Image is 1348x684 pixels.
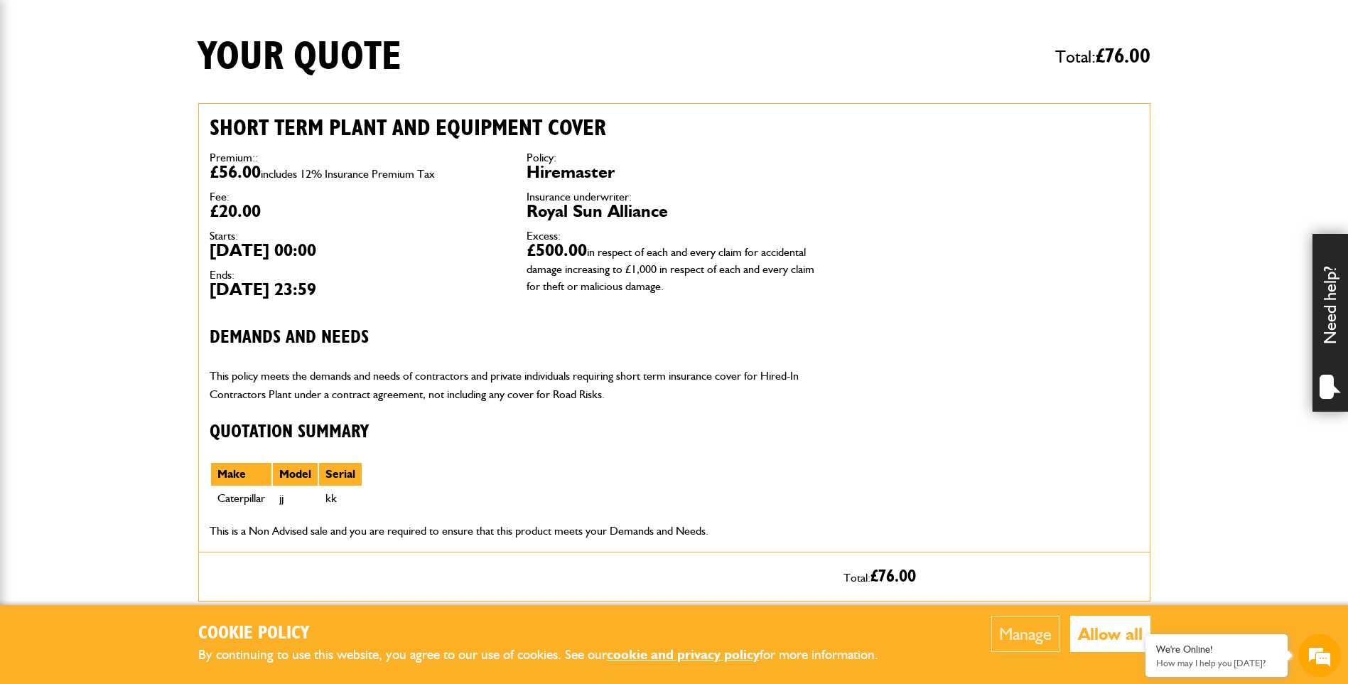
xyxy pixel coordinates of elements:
button: Manage [991,616,1059,652]
dd: [DATE] 00:00 [210,242,505,259]
p: Total: [843,563,1139,590]
p: This policy meets the demands and needs of contractors and private individuals requiring short te... [210,367,822,403]
h2: Short term plant and equipment cover [210,114,822,141]
span: Total: [1055,41,1150,73]
div: Need help? [1312,234,1348,412]
dd: Hiremaster [527,164,822,181]
p: By continuing to use this website, you agree to our use of cookies. See our for more information. [198,644,902,666]
button: Allow all [1070,616,1150,652]
dt: Premium:: [210,152,505,164]
td: kk [318,486,362,511]
p: This is a Non Advised sale and you are required to ensure that this product meets your Demands an... [210,522,822,540]
th: Model [272,462,318,486]
span: includes 12% Insurance Premium Tax [261,167,435,181]
span: 76.00 [878,568,916,585]
th: Make [210,462,272,486]
h3: Quotation Summary [210,422,822,444]
dt: Excess: [527,230,822,242]
dd: £56.00 [210,164,505,181]
span: in respect of each and every claim for accidental damage increasing to £1,000 in respect of each ... [527,245,814,293]
dt: Ends: [210,269,505,281]
td: Caterpillar [210,486,272,511]
dt: Starts: [210,230,505,242]
dd: Royal Sun Alliance [527,203,822,220]
span: £ [1096,46,1150,67]
dt: Insurance underwriter: [527,191,822,203]
h2: Cookie Policy [198,623,902,645]
h1: Your quote [198,33,401,81]
span: 76.00 [1105,46,1150,67]
dt: Policy: [527,152,822,164]
h3: Demands and needs [210,327,822,349]
td: jj [272,486,318,511]
dd: £20.00 [210,203,505,220]
p: How may I help you today? [1156,658,1277,668]
dt: Fee: [210,191,505,203]
th: Serial [318,462,362,486]
div: We're Online! [1156,643,1277,656]
dd: [DATE] 23:59 [210,281,505,298]
a: cookie and privacy policy [607,646,760,663]
span: £ [870,568,916,585]
dd: £500.00 [527,242,822,293]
